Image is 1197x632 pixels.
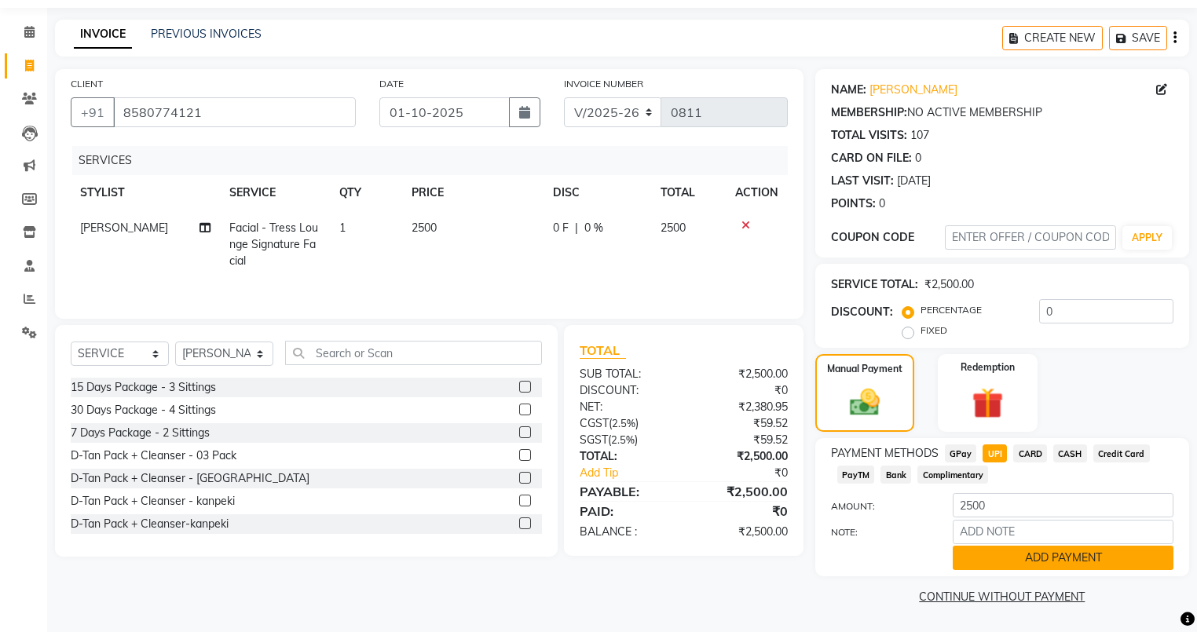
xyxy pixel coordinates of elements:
[220,175,330,210] th: SERVICE
[818,589,1186,605] a: CONTINUE WITHOUT PAYMENT
[229,221,318,268] span: Facial - Tress Lounge Signature Facial
[726,175,788,210] th: ACTION
[831,104,1173,121] div: NO ACTIVE MEMBERSHIP
[568,366,683,382] div: SUB TOTAL:
[71,448,236,464] div: D-Tan Pack + Cleanser - 03 Pack
[580,342,626,359] span: TOTAL
[961,360,1015,374] label: Redemption
[831,173,894,189] div: LAST VISIT:
[921,303,982,317] label: PERCENTAGE
[953,493,1173,517] input: AMOUNT
[910,127,929,144] div: 107
[819,525,941,539] label: NOTE:
[568,448,683,465] div: TOTAL:
[568,465,703,481] a: Add Tip
[661,221,686,235] span: 2500
[819,499,941,513] label: AMOUNT:
[575,220,578,236] span: |
[837,466,875,484] span: PayTM
[831,82,866,98] div: NAME:
[962,384,1013,423] img: _gift.svg
[568,432,683,448] div: ( )
[831,104,907,121] div: MEMBERSHIP:
[330,175,403,210] th: QTY
[917,466,988,484] span: Complimentary
[945,444,977,462] span: GPay
[151,27,262,41] a: PREVIOUS INVOICES
[612,417,635,429] span: 2.5%
[831,445,939,462] span: PAYMENT METHODS
[879,195,885,212] div: 0
[568,482,683,501] div: PAYABLE:
[568,524,683,540] div: BALANCE :
[580,433,608,447] span: SGST
[80,221,168,235] span: [PERSON_NAME]
[683,502,799,521] div: ₹0
[945,225,1116,250] input: ENTER OFFER / COUPON CODE
[897,173,931,189] div: [DATE]
[564,77,643,91] label: INVOICE NUMBER
[953,546,1173,570] button: ADD PAYMENT
[584,220,603,236] span: 0 %
[683,399,799,415] div: ₹2,380.95
[339,221,346,235] span: 1
[683,415,799,432] div: ₹59.52
[71,97,115,127] button: +91
[568,415,683,432] div: ( )
[71,77,103,91] label: CLIENT
[683,448,799,465] div: ₹2,500.00
[379,77,404,91] label: DATE
[71,379,216,396] div: 15 Days Package - 3 Sittings
[703,465,800,481] div: ₹0
[831,127,907,144] div: TOTAL VISITS:
[1093,444,1150,462] span: Credit Card
[402,175,543,210] th: PRICE
[544,175,651,210] th: DISC
[915,150,921,166] div: 0
[831,304,893,320] div: DISCOUNT:
[113,97,356,127] input: SEARCH BY NAME/MOBILE/EMAIL/CODE
[831,195,876,212] div: POINTS:
[1109,26,1167,50] button: SAVE
[71,402,216,418] div: 30 Days Package - 4 Sittings
[683,482,799,501] div: ₹2,500.00
[72,146,800,175] div: SERVICES
[983,444,1007,462] span: UPI
[568,502,683,521] div: PAID:
[71,425,210,441] div: 7 Days Package - 2 Sittings
[71,493,235,510] div: D-Tan Pack + Cleanser - kanpeki
[840,385,889,420] img: _cash.svg
[553,220,569,236] span: 0 F
[1013,444,1047,462] span: CARD
[831,229,945,246] div: COUPON CODE
[568,399,683,415] div: NET:
[831,150,912,166] div: CARD ON FILE:
[568,382,683,399] div: DISCOUNT:
[412,221,437,235] span: 2500
[71,516,229,532] div: D-Tan Pack + Cleanser-kanpeki
[880,466,911,484] span: Bank
[683,432,799,448] div: ₹59.52
[611,433,635,446] span: 2.5%
[921,323,947,338] label: FIXED
[74,20,132,49] a: INVOICE
[683,382,799,399] div: ₹0
[1122,226,1172,250] button: APPLY
[651,175,726,210] th: TOTAL
[285,341,542,365] input: Search or Scan
[1053,444,1087,462] span: CASH
[71,470,309,487] div: D-Tan Pack + Cleanser - [GEOGRAPHIC_DATA]
[831,276,918,293] div: SERVICE TOTAL:
[683,366,799,382] div: ₹2,500.00
[827,362,902,376] label: Manual Payment
[924,276,974,293] div: ₹2,500.00
[869,82,957,98] a: [PERSON_NAME]
[580,416,609,430] span: CGST
[683,524,799,540] div: ₹2,500.00
[1002,26,1103,50] button: CREATE NEW
[953,520,1173,544] input: ADD NOTE
[71,175,220,210] th: STYLIST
